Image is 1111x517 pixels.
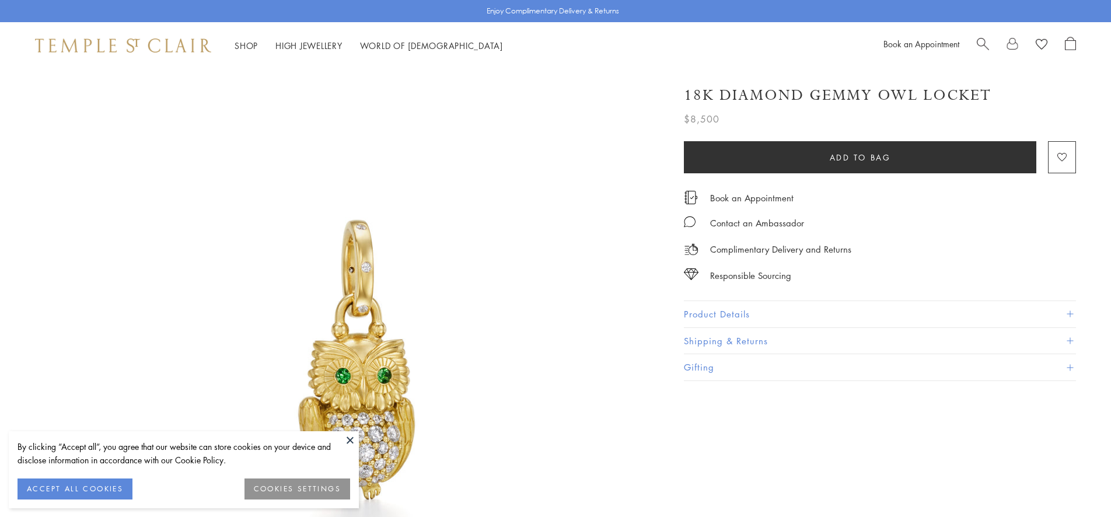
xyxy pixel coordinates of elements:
[235,39,503,53] nav: Main navigation
[684,216,696,228] img: MessageIcon-01_2.svg
[1065,37,1076,54] a: Open Shopping Bag
[684,111,719,127] span: $8,500
[1036,37,1047,54] a: View Wishlist
[1053,462,1099,505] iframe: Gorgias live chat messenger
[360,40,503,51] a: World of [DEMOGRAPHIC_DATA]World of [DEMOGRAPHIC_DATA]
[684,354,1076,380] button: Gifting
[710,191,794,204] a: Book an Appointment
[977,37,989,54] a: Search
[35,39,211,53] img: Temple St. Clair
[684,301,1076,327] button: Product Details
[18,440,350,467] div: By clicking “Accept all”, you agree that our website can store cookies on your device and disclos...
[710,242,851,257] p: Complimentary Delivery and Returns
[684,328,1076,354] button: Shipping & Returns
[830,151,891,164] span: Add to bag
[235,40,258,51] a: ShopShop
[684,191,698,204] img: icon_appointment.svg
[710,268,791,283] div: Responsible Sourcing
[684,85,991,106] h1: 18K Diamond Gemmy Owl Locket
[487,5,619,17] p: Enjoy Complimentary Delivery & Returns
[684,242,698,257] img: icon_delivery.svg
[710,216,804,230] div: Contact an Ambassador
[684,141,1036,173] button: Add to bag
[275,40,343,51] a: High JewelleryHigh Jewellery
[684,268,698,280] img: icon_sourcing.svg
[18,478,132,499] button: ACCEPT ALL COOKIES
[244,478,350,499] button: COOKIES SETTINGS
[883,38,959,50] a: Book an Appointment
